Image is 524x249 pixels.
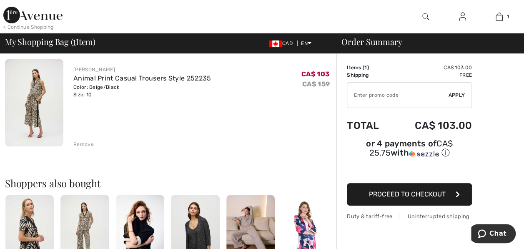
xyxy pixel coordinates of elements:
span: 1 [507,13,509,20]
span: Apply [449,91,465,99]
img: search the website [422,12,429,22]
div: Duty & tariff-free | Uninterrupted shipping [347,212,472,220]
s: CA$ 159 [302,80,330,88]
span: My Shopping Bag ( Item) [5,38,95,46]
span: CAD [269,40,296,46]
td: Total [347,111,392,140]
span: EN [301,40,311,46]
img: My Info [459,12,466,22]
div: [PERSON_NAME] [73,66,211,73]
input: Promo code [347,83,449,108]
img: My Bag [496,12,503,22]
a: 1 [481,12,517,22]
a: Animal Print Casual Trousers Style 252235 [73,74,211,82]
div: or 4 payments of with [347,140,472,158]
td: CA$ 103.00 [392,64,472,71]
img: Animal Print Casual Trousers Style 252235 [5,59,63,146]
iframe: PayPal-paypal [347,161,472,180]
span: CA$ 25.75 [369,138,453,158]
td: Shipping [347,71,392,79]
div: Order Summary [331,38,519,46]
img: 1ère Avenue [3,7,63,23]
button: Proceed to Checkout [347,183,472,206]
h2: Shoppers also bought [5,178,336,188]
td: Free [392,71,472,79]
img: Canadian Dollar [269,40,282,47]
td: CA$ 103.00 [392,111,472,140]
img: Sezzle [409,150,439,158]
iframe: Opens a widget where you can chat to one of our agents [471,224,516,245]
span: 1 [73,35,76,46]
span: Proceed to Checkout [369,190,446,198]
div: < Continue Shopping [3,23,54,31]
td: Items ( ) [347,64,392,71]
span: 1 [364,65,367,70]
a: Sign In [452,12,473,22]
span: CA$ 103 [301,70,330,78]
div: Color: Beige/Black Size: 10 [73,83,211,98]
div: or 4 payments ofCA$ 25.75withSezzle Click to learn more about Sezzle [347,140,472,161]
div: Remove [73,141,94,148]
